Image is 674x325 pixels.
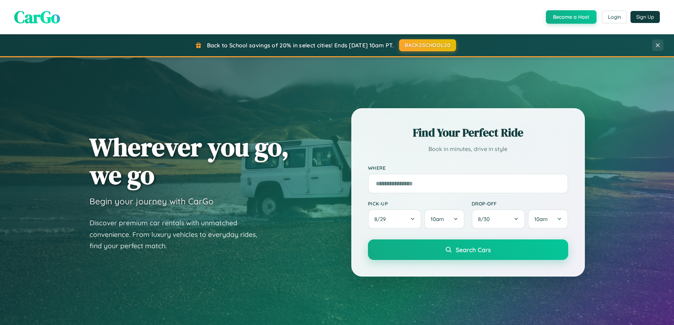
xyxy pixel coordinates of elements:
button: 10am [424,209,464,229]
span: Back to School savings of 20% in select cities! Ends [DATE] 10am PT. [207,42,394,49]
span: 10am [534,216,548,222]
button: Become a Host [546,10,597,24]
h2: Find Your Perfect Ride [368,125,568,140]
button: BACK2SCHOOL20 [399,39,456,51]
h3: Begin your journey with CarGo [90,196,214,207]
button: 10am [528,209,568,229]
button: Sign Up [630,11,660,23]
label: Drop-off [472,201,568,207]
p: Book in minutes, drive in style [368,144,568,154]
span: CarGo [14,5,60,29]
span: 10am [431,216,444,222]
label: Where [368,165,568,171]
button: Search Cars [368,239,568,260]
button: Login [602,11,627,23]
p: Discover premium car rentals with unmatched convenience. From luxury vehicles to everyday rides, ... [90,217,266,252]
span: 8 / 29 [374,216,389,222]
button: 8/30 [472,209,525,229]
span: Search Cars [456,246,491,254]
span: 8 / 30 [478,216,493,222]
label: Pick-up [368,201,465,207]
button: 8/29 [368,209,422,229]
h1: Wherever you go, we go [90,133,289,189]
